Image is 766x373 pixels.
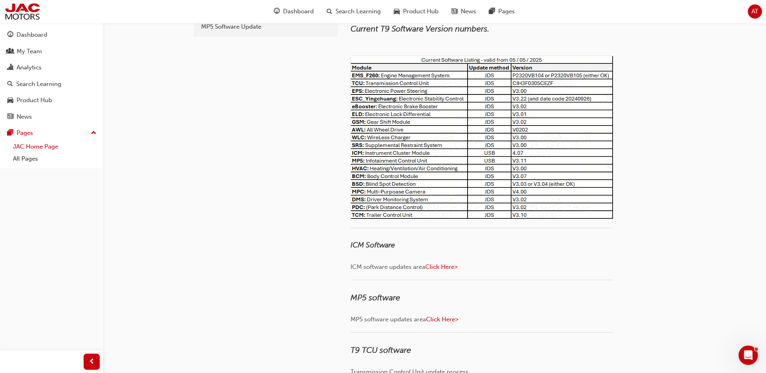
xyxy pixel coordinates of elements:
a: search-iconSearch Learning [320,3,387,20]
a: News [3,109,100,124]
a: Analytics [3,60,100,75]
span: car-icon [7,97,13,104]
span: search-icon [7,81,13,88]
img: jac-portal [4,2,41,21]
a: news-iconNews [445,3,483,20]
span: news-icon [7,113,13,121]
span: pages-icon [7,130,13,137]
iframe: Intercom live chat [739,346,758,365]
div: Analytics [17,63,42,72]
span: Pages [498,7,515,16]
button: DashboardMy TeamAnalyticsSearch LearningProduct HubNews [3,26,100,126]
a: Click Here> [426,316,458,323]
span: Dashboard [283,7,314,16]
span: people-icon [7,48,13,55]
span: Product Hub [403,7,439,16]
button: Pages [3,126,100,140]
button: AT [748,4,762,19]
div: Dashboard [17,30,47,40]
span: chart-icon [7,64,13,71]
span: guage-icon [7,31,13,39]
span: pages-icon [489,6,495,17]
span: ICM software updates area [350,263,425,270]
span: news-icon [451,6,458,17]
a: Search Learning [3,77,100,92]
a: My Team [3,44,100,59]
a: MP5 Software Update [197,20,334,34]
span: AT [751,7,758,16]
a: All Pages [10,153,100,165]
span: prev-icon [89,357,95,367]
a: pages-iconPages [483,3,521,20]
span: MP5 software updates area [350,316,426,323]
div: MP5 Software Update [201,22,330,31]
a: Product Hub [3,93,100,108]
span: car-icon [394,6,400,17]
a: Click Here> [425,263,458,270]
div: Search Learning [16,80,61,89]
div: My Team [17,47,42,56]
span: Search Learning [336,7,381,16]
span: Current T9 Software Version numbers. [350,24,489,34]
span: News [461,7,476,16]
span: up-icon [91,128,97,138]
span: ICM Software [350,241,395,249]
span: T9 TCU software [350,346,411,355]
a: Dashboard [3,27,100,42]
a: guage-iconDashboard [267,3,320,20]
a: JAC Home Page [10,140,100,153]
a: car-iconProduct Hub [387,3,445,20]
div: News [17,112,32,122]
span: search-icon [327,6,332,17]
div: Pages [17,128,33,138]
div: Product Hub [17,96,52,105]
span: MP5 software [350,293,400,302]
span: guage-icon [274,6,280,17]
